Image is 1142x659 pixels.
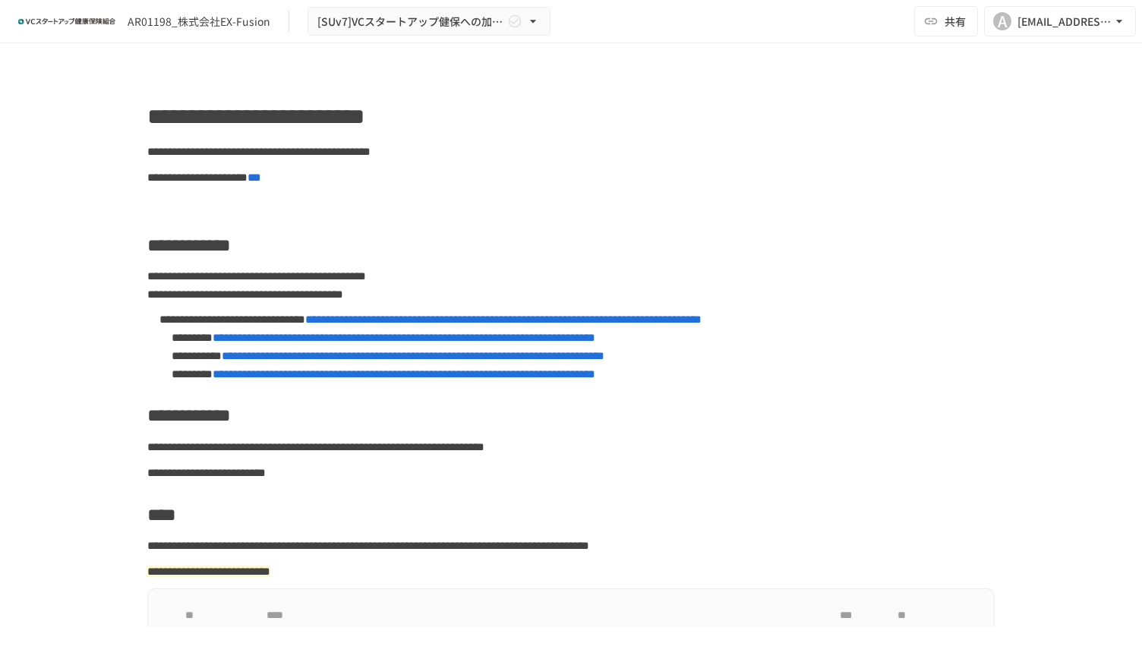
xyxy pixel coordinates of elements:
div: AR01198_株式会社EX-Fusion [128,14,270,30]
button: 共有 [914,6,978,36]
button: A[EMAIL_ADDRESS][DOMAIN_NAME] [984,6,1136,36]
div: A [993,12,1011,30]
span: 共有 [945,13,966,30]
span: [SUv7]VCスタートアップ健保への加入申請手続き [317,12,504,31]
img: ZDfHsVrhrXUoWEWGWYf8C4Fv4dEjYTEDCNvmL73B7ox [18,9,115,33]
button: [SUv7]VCスタートアップ健保への加入申請手続き [308,7,550,36]
div: [EMAIL_ADDRESS][DOMAIN_NAME] [1017,12,1112,31]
